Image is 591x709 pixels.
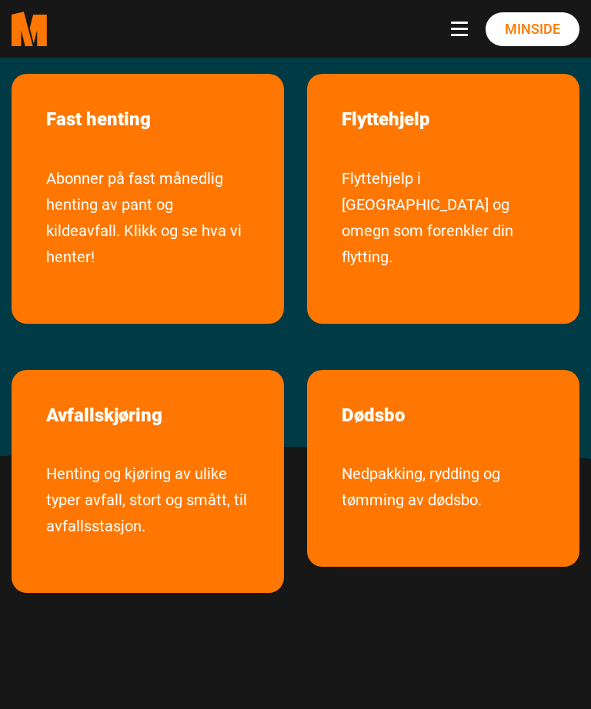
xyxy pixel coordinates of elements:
[23,461,272,562] a: Henting og kjøring av ulike typer avfall, stort og smått, til avfallsstasjon.
[23,165,272,293] a: Abonner på fast månedlig avhenting av pant og kildeavfall. Klikk og se hva vi henter!
[486,12,579,46] a: Minside
[451,22,474,37] button: Navbar toggle button
[23,381,185,450] a: les mer om Avfallskjøring
[23,85,174,154] a: les mer om Fast henting
[319,85,453,154] a: les mer om Flyttehjelp
[319,165,568,293] a: Flyttehjelp i [GEOGRAPHIC_DATA] og omegn som forenkler din flytting.
[319,461,568,536] a: Nedpakking, rydding og tømming av dødsbo.
[319,381,428,450] a: les mer om Dødsbo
